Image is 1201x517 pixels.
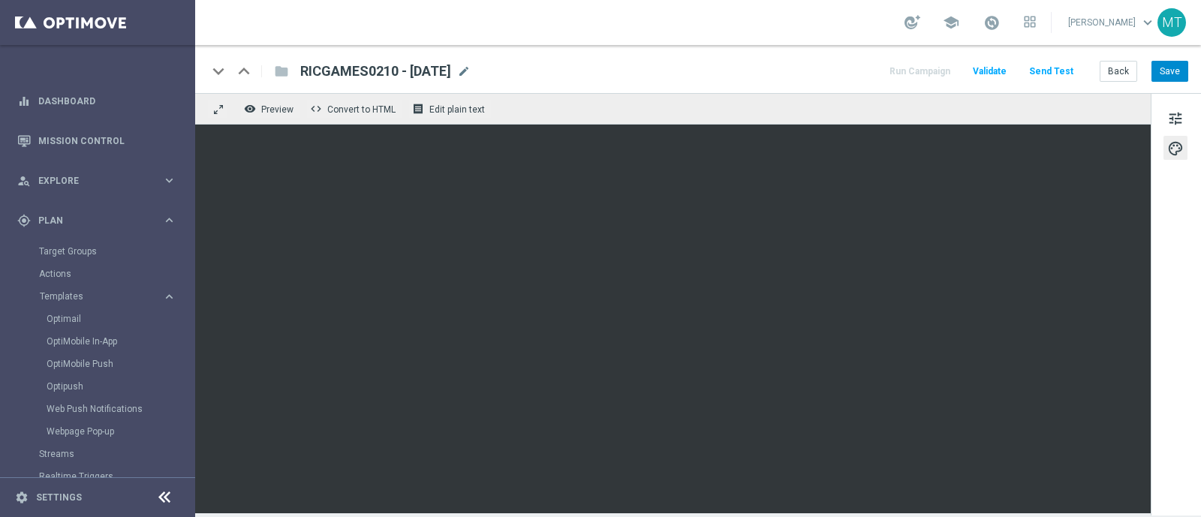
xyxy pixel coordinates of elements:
div: Templates [39,285,194,443]
button: receipt Edit plain text [408,99,492,119]
span: palette [1167,139,1184,158]
a: OptiMobile Push [47,358,156,370]
div: Streams [39,443,194,465]
div: Optimail [47,308,194,330]
span: Plan [38,216,162,225]
i: equalizer [17,95,31,108]
div: Actions [39,263,194,285]
div: Optipush [47,375,194,398]
button: palette [1163,136,1187,160]
span: code [310,103,322,115]
a: Settings [36,493,82,502]
span: Convert to HTML [327,104,396,115]
button: Save [1151,61,1188,82]
button: tune [1163,106,1187,130]
div: Webpage Pop-up [47,420,194,443]
button: Templates keyboard_arrow_right [39,290,177,302]
div: Plan [17,214,162,227]
a: Actions [39,268,156,280]
a: Optipush [47,380,156,392]
span: Preview [261,104,293,115]
a: [PERSON_NAME]keyboard_arrow_down [1067,11,1157,34]
div: Explore [17,174,162,188]
a: Realtime Triggers [39,470,156,482]
button: Back [1100,61,1137,82]
a: Webpage Pop-up [47,425,156,437]
span: keyboard_arrow_down [1139,14,1156,31]
a: Mission Control [38,121,176,161]
span: school [943,14,959,31]
button: Validate [971,62,1009,82]
div: Mission Control [17,121,176,161]
button: person_search Explore keyboard_arrow_right [17,175,177,187]
div: Realtime Triggers [39,465,194,488]
div: Web Push Notifications [47,398,194,420]
i: keyboard_arrow_right [162,213,176,227]
a: Web Push Notifications [47,403,156,415]
button: Send Test [1027,62,1076,82]
button: gps_fixed Plan keyboard_arrow_right [17,215,177,227]
span: Templates [40,292,147,301]
span: Edit plain text [429,104,485,115]
button: code Convert to HTML [306,99,402,119]
i: receipt [412,103,424,115]
i: keyboard_arrow_right [162,173,176,188]
i: settings [15,491,29,504]
span: RICGAMES0210 - 2025-10-02 [300,62,451,80]
i: keyboard_arrow_right [162,290,176,304]
i: remove_red_eye [244,103,256,115]
button: Mission Control [17,135,177,147]
span: mode_edit [457,65,471,78]
div: MT [1157,8,1186,37]
a: Streams [39,448,156,460]
i: gps_fixed [17,214,31,227]
div: OptiMobile Push [47,353,194,375]
span: Validate [973,66,1007,77]
i: person_search [17,174,31,188]
button: remove_red_eye Preview [240,99,300,119]
a: Dashboard [38,81,176,121]
div: Dashboard [17,81,176,121]
a: Target Groups [39,245,156,257]
button: equalizer Dashboard [17,95,177,107]
a: Optimail [47,313,156,325]
span: tune [1167,109,1184,128]
a: OptiMobile In-App [47,335,156,347]
div: Templates [40,292,162,301]
span: Explore [38,176,162,185]
div: OptiMobile In-App [47,330,194,353]
div: Target Groups [39,240,194,263]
